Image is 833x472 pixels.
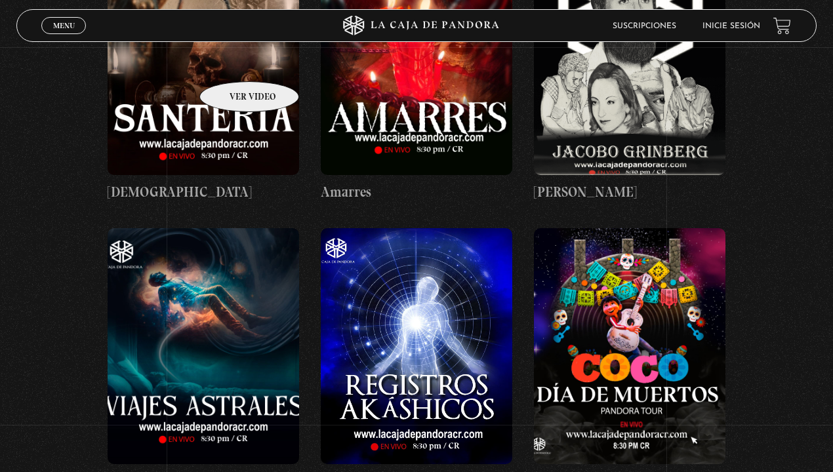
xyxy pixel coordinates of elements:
[53,22,75,29] span: Menu
[702,22,760,30] a: Inicie sesión
[49,33,79,42] span: Cerrar
[773,17,791,35] a: View your shopping cart
[534,182,726,203] h4: [PERSON_NAME]
[108,182,300,203] h4: [DEMOGRAPHIC_DATA]
[613,22,676,30] a: Suscripciones
[321,182,513,203] h4: Amarres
